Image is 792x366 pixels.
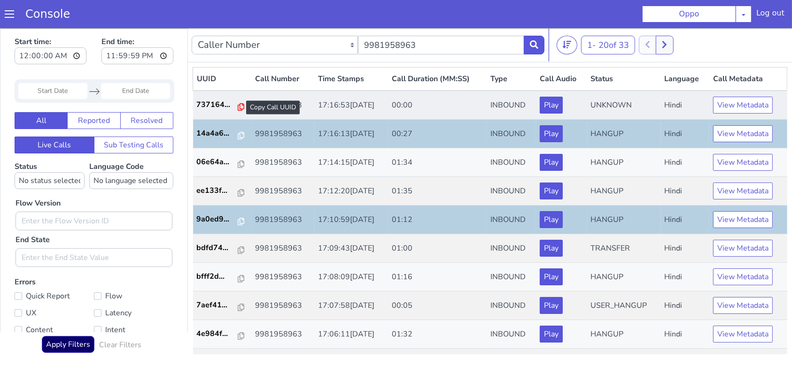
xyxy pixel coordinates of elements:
input: Start Date [18,55,87,71]
td: 9981958963 [251,62,314,91]
td: Hindi [661,91,710,120]
p: 14a4a6... [197,99,239,111]
td: HANGUP [587,177,661,206]
td: HANGUP [587,120,661,149]
h6: Clear Filters [99,313,141,321]
td: Hindi [661,177,710,206]
td: INBOUND [487,177,536,206]
label: Quick Report [15,261,94,274]
p: 06e64a... [197,128,239,139]
td: HANGUP [587,91,661,120]
p: 9a0ed9... [197,185,239,197]
button: Play [540,154,563,171]
input: Start time: [15,19,86,36]
button: View Metadata [713,97,773,114]
th: Call Number [251,39,314,63]
td: 9981958963 [251,235,314,263]
td: 17:07:58[DATE] [314,263,388,292]
td: 00:00 [388,62,487,91]
th: Call Audio [536,39,587,63]
button: 1- 20of 33 [581,8,635,26]
a: 737164... [197,71,248,82]
th: Time Stamps [314,39,388,63]
td: 00:27 [388,91,487,120]
td: 01:35 [388,320,487,349]
td: HANGUP [587,235,661,263]
label: Flow Version [16,169,61,181]
button: Play [540,69,563,85]
td: Hindi [661,120,710,149]
a: 06e64a... [197,128,248,139]
input: Enter the End State Value [16,220,172,239]
td: INBOUND [487,62,536,91]
td: 17:12:20[DATE] [314,149,388,177]
td: 9981958963 [251,292,314,320]
button: Play [540,97,563,114]
td: 17:04:25[DATE] [314,320,388,349]
select: Language Code [89,144,173,161]
td: Hindi [661,206,710,235]
label: Status [15,133,85,161]
td: 17:06:11[DATE] [314,292,388,320]
button: Play [540,240,563,257]
button: All [15,84,68,101]
p: ee133f... [197,157,239,168]
th: Call Metadata [709,39,787,63]
td: 17:10:59[DATE] [314,177,388,206]
button: Play [540,212,563,229]
a: Console [14,8,81,21]
a: 4e984f... [197,300,248,311]
th: Type [487,39,536,63]
p: 7aef41... [197,271,239,282]
td: 9981958963 [251,320,314,349]
td: INBOUND [487,149,536,177]
input: Enter the Flow Version ID [16,183,172,202]
th: Status [587,39,661,63]
td: 9981958963 [251,263,314,292]
td: 9981958963 [251,91,314,120]
button: Oppo [642,6,736,23]
button: View Metadata [713,154,773,171]
td: INBOUND [487,263,536,292]
td: 9981958963 [251,177,314,206]
td: INBOUND [487,206,536,235]
input: End Date [101,55,170,71]
td: 01:32 [388,292,487,320]
label: Start time: [15,5,86,39]
td: HANGUP [587,149,661,177]
td: 01:35 [388,149,487,177]
button: View Metadata [713,269,773,286]
label: Intent [94,295,173,308]
button: Resolved [120,84,173,101]
td: Hindi [661,149,710,177]
th: Call Duration (MM:SS) [388,39,487,63]
a: bdfd74... [197,214,248,225]
td: TRANSFER [587,206,661,235]
td: 01:00 [388,206,487,235]
div: Log out [756,8,784,23]
p: bdfd74... [197,214,239,225]
td: Hindi [661,235,710,263]
td: INBOUND [487,91,536,120]
select: Status [15,144,85,161]
td: INBOUND [487,235,536,263]
td: Hindi [661,62,710,91]
td: 01:12 [388,177,487,206]
label: Content [15,295,94,308]
label: End time: [101,5,173,39]
th: Language [661,39,710,63]
a: bfff2d... [197,243,248,254]
a: 9a0ed9... [197,185,248,197]
button: View Metadata [713,240,773,257]
td: Hindi [661,263,710,292]
button: Sub Testing Calls [94,108,174,125]
td: Hindi [661,292,710,320]
button: View Metadata [713,126,773,143]
button: Reported [67,84,120,101]
td: USER_HANGUP [587,263,661,292]
td: 9981958963 [251,206,314,235]
label: Flow [94,261,173,274]
td: 9981958963 [251,149,314,177]
td: INBOUND [487,120,536,149]
input: End time: [101,19,173,36]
